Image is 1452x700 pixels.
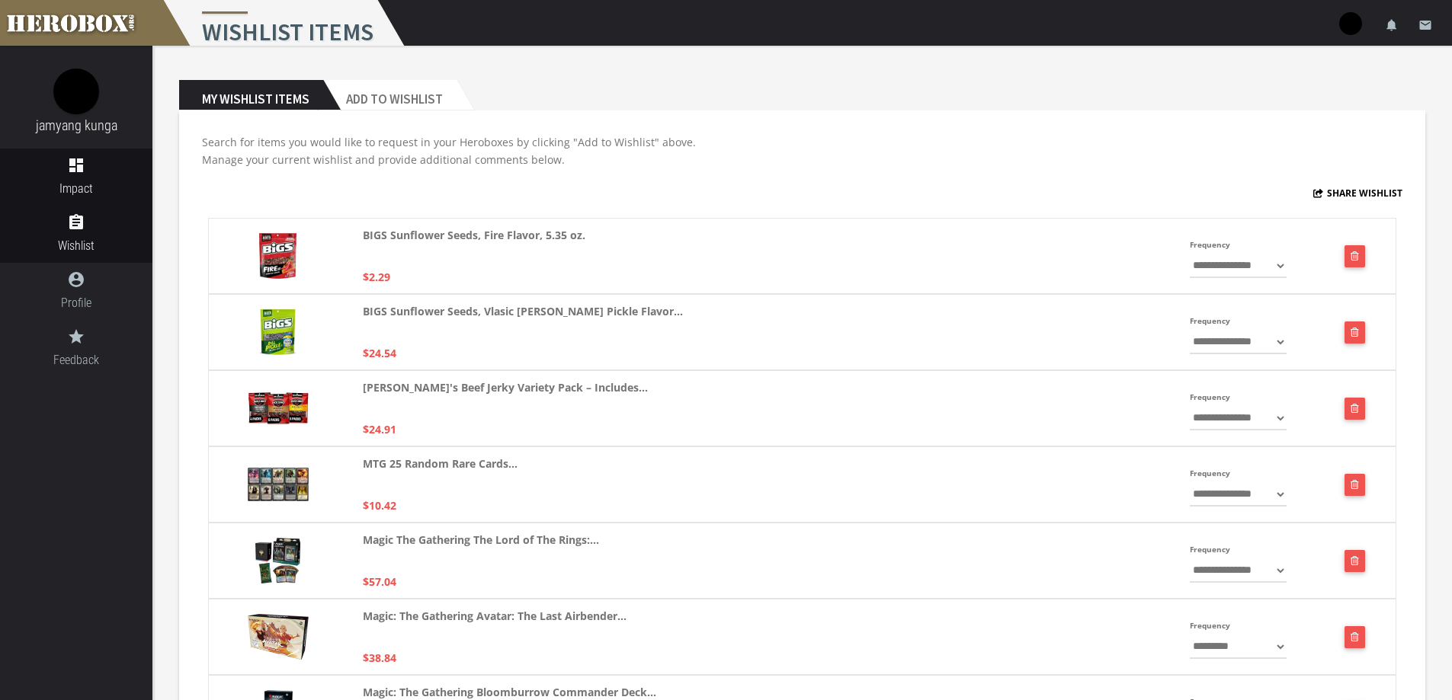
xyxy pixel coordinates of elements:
p: $24.54 [363,344,396,362]
label: Frequency [1190,617,1230,634]
i: email [1418,18,1432,32]
strong: Magic The Gathering The Lord of The Rings:... [363,531,599,548]
strong: [PERSON_NAME]'s Beef Jerky Variety Pack – Includes... [363,379,648,396]
p: $38.84 [363,649,396,666]
img: 71Ad+G8XNRL._AC_UL320_.jpg [248,614,309,659]
img: user-image [1339,12,1362,35]
h2: My Wishlist Items [179,80,323,110]
i: assignment [67,213,85,232]
img: 71NlRHLsn4L._AC_UL320_.jpg [248,468,309,501]
p: $57.04 [363,573,396,590]
img: 81BuAtnZUkS._AC_UL320_.jpg [259,309,297,355]
label: Frequency [1190,388,1230,406]
img: image [53,69,99,114]
img: 813TAs+ZTeL._AC_UL320_.jpg [255,538,300,583]
strong: Magic: The Gathering Avatar: The Last Airbender... [363,607,627,625]
p: $24.91 [363,420,396,438]
img: 81kBDj-Gd4L._AC_UL320_.jpg [259,233,296,279]
p: Search for items you would like to request in your Heroboxes by clicking "Add to Wishlist" above.... [202,133,1402,168]
p: $2.29 [363,268,390,286]
h2: Add to Wishlist [323,80,457,110]
strong: BIGS Sunflower Seeds, Vlasic [PERSON_NAME] Pickle Flavor... [363,302,683,320]
button: Share Wishlist [1313,184,1403,202]
a: jamyang kunga [36,117,117,133]
i: notifications [1385,18,1399,32]
label: Frequency [1190,541,1230,558]
strong: BIGS Sunflower Seeds, Fire Flavor, 5.35 oz. [363,226,585,244]
label: Frequency [1190,236,1230,254]
p: $10.42 [363,497,396,514]
img: 613TVFMqYfL._AC_UL320_.jpg [248,392,309,425]
strong: MTG 25 Random Rare Cards... [363,455,518,472]
label: Frequency [1190,312,1230,330]
label: Frequency [1190,465,1230,482]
